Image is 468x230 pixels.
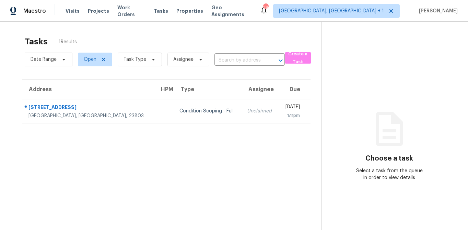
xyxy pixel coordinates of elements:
span: Visits [66,8,80,14]
h2: Tasks [25,38,48,45]
div: [DATE] [284,103,300,112]
span: Open [84,56,96,63]
span: 1 Results [59,39,77,45]
span: Projects [88,8,109,14]
th: Due [279,80,310,99]
th: Type [174,80,242,99]
h3: Choose a task [365,155,413,162]
span: Date Range [31,56,57,63]
span: Task Type [124,56,146,63]
span: Work Orders [117,4,145,18]
th: Assignee [242,80,279,99]
input: Search by address [214,55,266,66]
div: 38 [263,4,268,11]
span: Create a Task [288,50,308,66]
span: Tasks [154,9,168,13]
span: [GEOGRAPHIC_DATA], [GEOGRAPHIC_DATA] + 1 [279,8,384,14]
span: [PERSON_NAME] [416,8,458,14]
div: 1:11pm [284,112,300,119]
span: Geo Assignments [211,4,251,18]
div: [STREET_ADDRESS] [28,104,149,112]
div: [GEOGRAPHIC_DATA], [GEOGRAPHIC_DATA], 23803 [28,112,149,119]
div: Condition Scoping - Full [179,108,236,114]
span: Maestro [23,8,46,14]
div: Unclaimed [247,108,273,114]
div: Select a task from the queue in order to view details [355,167,423,181]
span: Properties [176,8,203,14]
span: Assignee [173,56,194,63]
th: HPM [154,80,174,99]
button: Open [276,56,285,65]
button: Create a Task [285,52,311,64]
th: Address [22,80,154,99]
